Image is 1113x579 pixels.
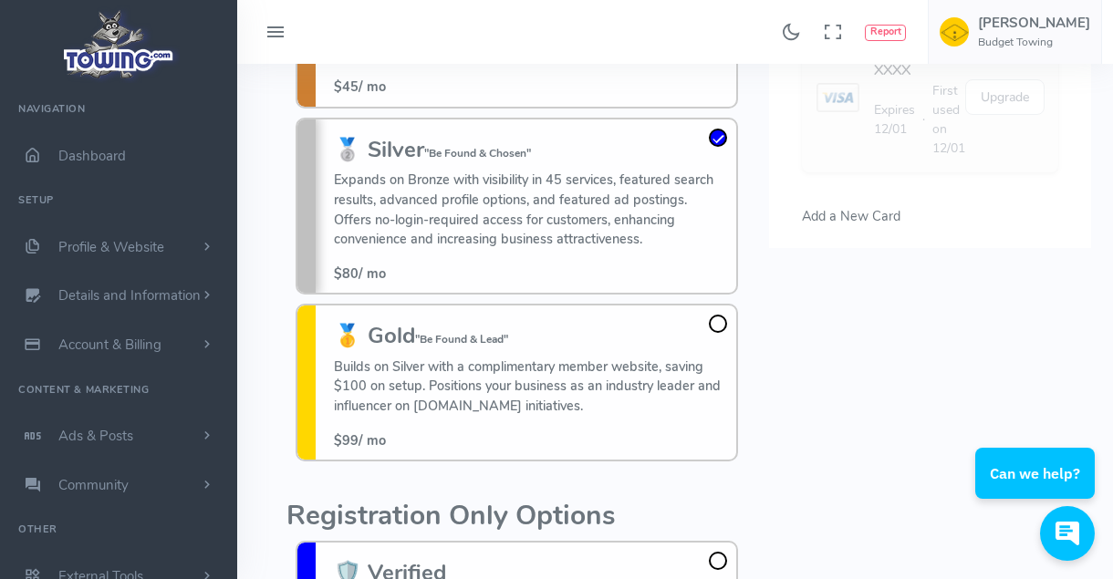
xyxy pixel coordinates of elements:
span: Expires 12/01 [874,100,915,139]
h5: [PERSON_NAME] [978,16,1090,30]
span: Profile & Website [58,238,164,256]
p: Expands on Bronze with visibility in 45 services, featured search results, advanced profile optio... [334,171,727,249]
span: $80 [334,264,359,283]
span: First used on 12/01 [932,81,965,158]
span: / mo [334,264,386,283]
span: · [922,109,925,129]
button: Report [865,25,906,41]
h6: Budget Towing [978,36,1090,48]
span: Account & Billing [58,336,161,354]
p: Builds on Silver with a complimentary member website, saving $100 on setup. Positions your busine... [334,357,727,417]
small: "Be Found & Lead" [415,332,508,346]
span: / mo [334,431,386,450]
img: user-image [940,17,969,47]
span: $99 [334,431,359,450]
button: Upgrade [965,79,1045,115]
span: Dashboard [58,147,126,165]
img: card image [817,83,859,112]
span: Community [58,476,129,494]
small: "Be Found & Chosen" [424,146,531,160]
span: Add a New Card [802,207,900,225]
h3: 🥈 Silver [334,138,727,161]
h2: Registration Only Options [286,501,747,532]
span: Details and Information [58,287,201,305]
iframe: Conversations [962,398,1113,579]
span: $45 [334,78,359,96]
span: / mo [334,78,386,96]
h3: 🥇 Gold [334,324,727,347]
img: logo [57,5,181,83]
span: Ads & Posts [58,427,133,445]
